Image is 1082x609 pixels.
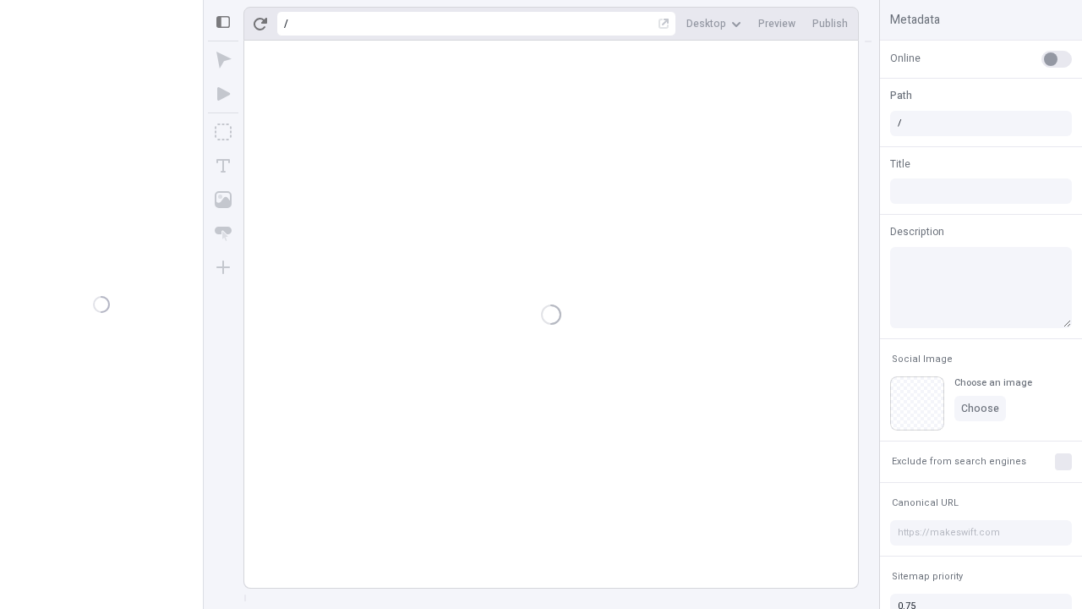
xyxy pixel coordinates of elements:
input: https://makeswift.com [890,520,1072,546]
span: Choose [961,402,999,415]
button: Sitemap priority [888,567,966,587]
span: Canonical URL [892,497,959,509]
button: Canonical URL [888,493,962,513]
div: Choose an image [954,376,1032,389]
button: Social Image [888,349,956,370]
span: Sitemap priority [892,570,963,583]
span: Social Image [892,353,953,365]
span: Preview [758,17,795,30]
span: Publish [812,17,848,30]
span: Online [890,51,921,66]
span: Path [890,88,912,103]
button: Preview [751,11,802,36]
button: Exclude from search engines [888,452,1030,472]
span: Description [890,224,944,239]
button: Choose [954,396,1006,421]
button: Desktop [680,11,748,36]
button: Publish [806,11,855,36]
span: Title [890,156,910,172]
button: Box [208,117,238,147]
button: Image [208,184,238,215]
div: / [284,17,288,30]
span: Desktop [686,17,726,30]
button: Text [208,151,238,181]
span: Exclude from search engines [892,455,1026,468]
button: Button [208,218,238,249]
